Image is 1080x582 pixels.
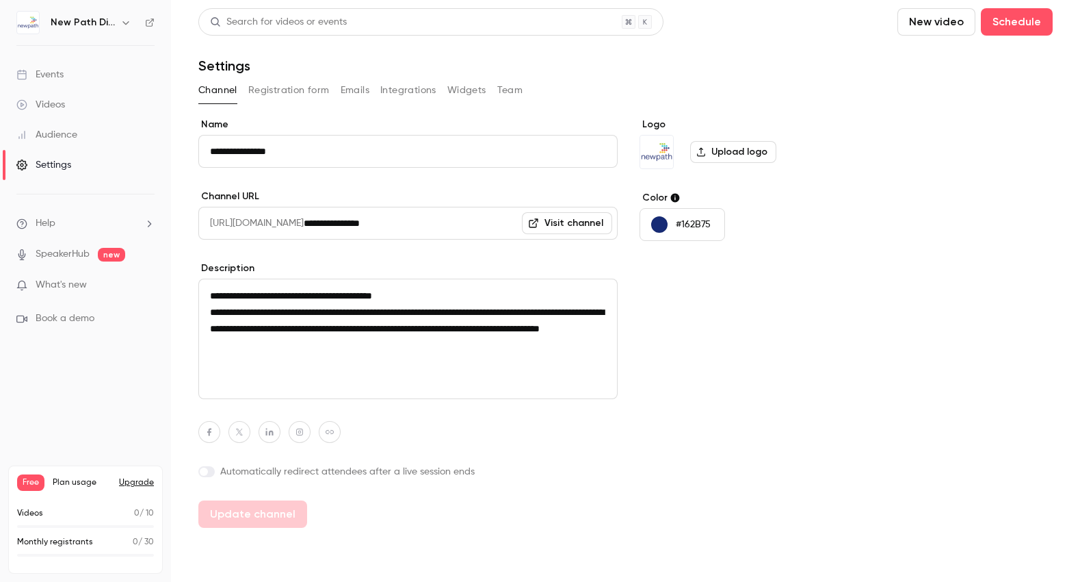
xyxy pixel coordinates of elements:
[16,98,65,112] div: Videos
[897,8,975,36] button: New video
[134,509,140,518] span: 0
[198,58,250,74] h1: Settings
[380,79,436,101] button: Integrations
[133,538,138,546] span: 0
[640,136,673,168] img: New Path Digital
[17,12,39,34] img: New Path Digital
[53,477,111,488] span: Plan usage
[51,16,115,29] h6: New Path Digital
[98,248,125,262] span: new
[198,190,618,203] label: Channel URL
[497,79,523,101] button: Team
[17,536,93,548] p: Monthly registrants
[198,79,237,101] button: Channel
[36,216,55,231] span: Help
[16,128,77,142] div: Audience
[447,79,486,101] button: Widgets
[36,312,94,326] span: Book a demo
[17,507,43,520] p: Videos
[640,118,849,131] label: Logo
[210,15,347,29] div: Search for videos or events
[640,191,849,205] label: Color
[134,507,154,520] p: / 10
[119,477,154,488] button: Upgrade
[676,218,711,231] p: #162B75
[17,475,44,491] span: Free
[198,207,304,240] span: [URL][DOMAIN_NAME]
[36,278,87,292] span: What's new
[690,141,776,163] label: Upload logo
[16,68,64,81] div: Events
[522,212,612,234] a: Visit channel
[248,79,330,101] button: Registration form
[16,158,71,172] div: Settings
[341,79,369,101] button: Emails
[198,465,618,479] label: Automatically redirect attendees after a live session ends
[640,208,725,241] button: #162B75
[198,118,618,131] label: Name
[981,8,1053,36] button: Schedule
[36,247,90,262] a: SpeakerHub
[133,536,154,548] p: / 30
[16,216,155,231] li: help-dropdown-opener
[198,262,618,275] label: Description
